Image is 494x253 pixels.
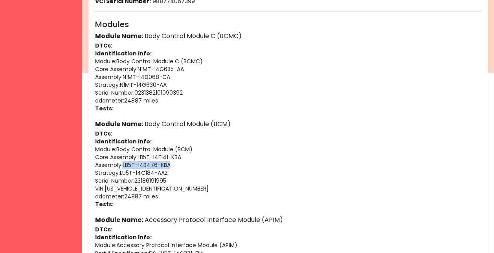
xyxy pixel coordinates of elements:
strong: Tests: [95,104,113,112]
p: VIN : [US_VEHICLE_IDENTIFICATION_NUMBER] [95,185,481,192]
p: Serial Number : 23186191995 [95,177,481,185]
p: Core Assembly : N1MT-14G635-AA [95,65,481,73]
strong: Module Name: [95,215,143,224]
strong: Tests: [95,200,113,208]
strong: Module Name: [95,31,143,40]
strong: DTCs: [95,42,112,49]
p: Module : Body Control Module C (BCMC) [95,57,481,65]
p: odometer : 24887 miles [95,192,481,200]
h6: Accessory Protocol Interface Module (APIM) [95,214,481,225]
strong: DTCs: [95,225,112,233]
p: Module : Accessory Protocol Interface Module (APIM) [95,241,481,249]
p: Assembly : N1MT-14D068-CA [95,73,481,81]
h6: Body Control Module (BCM) [95,119,481,130]
h6: Body Control Module C (BCMC) [95,31,481,42]
p: Strategy : LU5T-14C184-AAZ [95,169,481,177]
p: Core Assembly : LB5T-14F141-KBA [95,153,481,161]
p: Strategy : N1MT-14G630-AA [95,81,481,89]
strong: DTCs: [95,130,112,137]
strong: Identification Info: [95,233,151,241]
p: Assembly : LB5T-14B476-KBA [95,161,481,169]
strong: Identification Info: [95,49,151,57]
p: Module : Body Control Module (BCM) [95,145,481,153]
h6: Modules [95,18,481,31]
p: Serial Number : 0231382101090392 [95,89,481,97]
strong: Identification Info: [95,137,151,145]
p: odometer : 24887 miles [95,97,481,104]
strong: Module Name: [95,119,143,128]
